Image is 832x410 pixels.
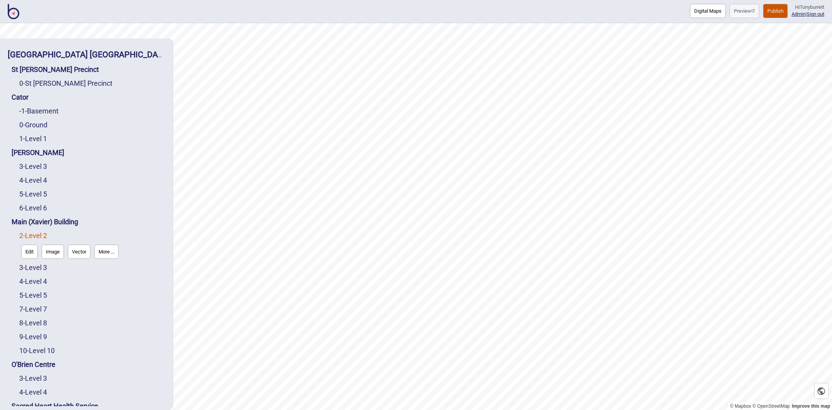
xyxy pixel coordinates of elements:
[19,77,165,90] div: St Vincent's Precinct
[19,104,165,118] div: Basement
[19,344,165,358] div: Level 10
[12,65,99,73] a: St [PERSON_NAME] Precinct
[792,11,805,17] a: Admin
[19,204,47,212] a: 6-Level 6
[792,4,824,11] div: Hi Tonyburrett
[752,403,790,409] a: OpenStreetMap
[40,243,66,261] a: Image
[19,319,47,327] a: 8-Level 8
[19,263,47,272] a: 3-Level 3
[19,229,165,261] div: Level 2
[12,90,165,104] div: Cator
[19,118,165,132] div: Ground
[12,63,165,77] div: St Vincent's Precinct
[12,93,28,101] a: Cator
[12,218,78,226] a: Main (Xavier) Building
[690,4,726,18] button: Digital Maps
[19,79,112,87] a: 0-St [PERSON_NAME] Precinct
[19,291,47,299] a: 5-Level 5
[19,305,47,313] a: 7-Level 7
[19,316,165,330] div: Level 8
[19,302,165,316] div: Level 7
[19,160,165,173] div: Level 3
[19,201,165,215] div: Level 6
[8,50,170,59] a: [GEOGRAPHIC_DATA] [GEOGRAPHIC_DATA]
[19,107,59,115] a: -1-Basement
[19,333,47,341] a: 9-Level 9
[19,385,165,399] div: Level 4
[19,135,47,143] a: 1-Level 1
[68,245,90,259] button: Vector
[12,360,55,368] a: O'Brien Centre
[12,148,64,157] a: [PERSON_NAME]
[8,4,19,19] img: BindiMaps CMS
[12,358,165,372] div: O'Brien Centre
[21,245,38,259] button: Edit
[730,4,759,18] button: Preview
[19,190,47,198] a: 5-Level 5
[19,275,165,288] div: Level 4
[19,388,47,396] a: 4-Level 4
[12,402,98,410] a: Sacred Heart Health Service
[19,121,47,129] a: 0-Ground
[19,173,165,187] div: Level 4
[19,187,165,201] div: Level 5
[751,9,755,13] img: preview
[19,277,47,285] a: 4-Level 4
[42,245,64,259] button: Image
[12,146,165,160] div: De Lacy
[19,232,47,240] a: 2-Level 2
[807,11,824,17] button: Sign out
[19,374,47,382] a: 3-Level 3
[763,4,788,18] button: Publish
[92,243,121,261] a: More ...
[66,243,92,261] a: Vector
[8,46,165,63] div: St Vincent's Public Hospital Sydney
[19,162,47,170] a: 3-Level 3
[19,330,165,344] div: Level 9
[19,176,47,184] a: 4-Level 4
[730,403,751,409] a: Mapbox
[12,215,165,229] div: Main (Xavier) Building
[19,132,165,146] div: Level 1
[19,372,165,385] div: Level 3
[792,403,830,409] a: Map feedback
[792,11,807,17] span: |
[730,4,759,18] a: Previewpreview
[19,243,40,261] a: Edit
[19,261,165,275] div: Level 3
[19,288,165,302] div: Level 5
[94,245,119,259] button: More ...
[19,347,55,355] a: 10-Level 10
